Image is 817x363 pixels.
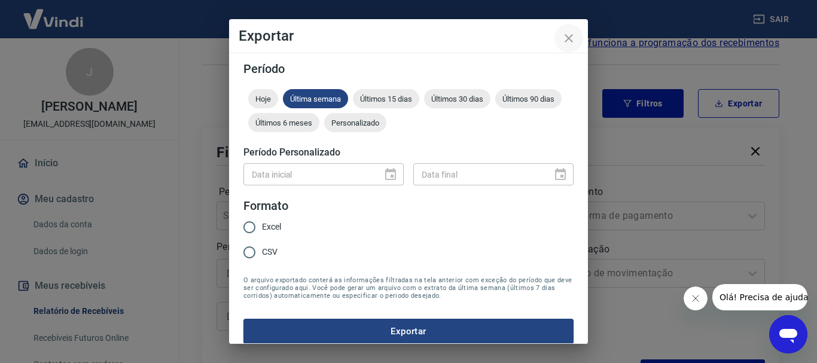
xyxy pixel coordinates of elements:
h5: Período [243,63,574,75]
div: Última semana [283,89,348,108]
span: O arquivo exportado conterá as informações filtradas na tela anterior com exceção do período que ... [243,276,574,300]
iframe: Fechar mensagem [684,286,708,310]
span: Hoje [248,94,278,103]
h4: Exportar [239,29,578,43]
div: Hoje [248,89,278,108]
button: close [554,24,583,53]
span: Últimos 15 dias [353,94,419,103]
span: Personalizado [324,118,386,127]
input: DD/MM/YYYY [243,163,374,185]
div: Últimos 6 meses [248,113,319,132]
legend: Formato [243,197,288,215]
div: Últimos 15 dias [353,89,419,108]
iframe: Botão para abrir a janela de mensagens [769,315,807,353]
input: DD/MM/YYYY [413,163,544,185]
span: CSV [262,246,278,258]
span: Últimos 90 dias [495,94,562,103]
span: Últimos 6 meses [248,118,319,127]
span: Excel [262,221,281,233]
span: Olá! Precisa de ajuda? [7,8,100,18]
h5: Período Personalizado [243,147,574,158]
span: Última semana [283,94,348,103]
span: Últimos 30 dias [424,94,490,103]
div: Personalizado [324,113,386,132]
iframe: Mensagem da empresa [712,284,807,310]
div: Últimos 30 dias [424,89,490,108]
button: Exportar [243,319,574,344]
div: Últimos 90 dias [495,89,562,108]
